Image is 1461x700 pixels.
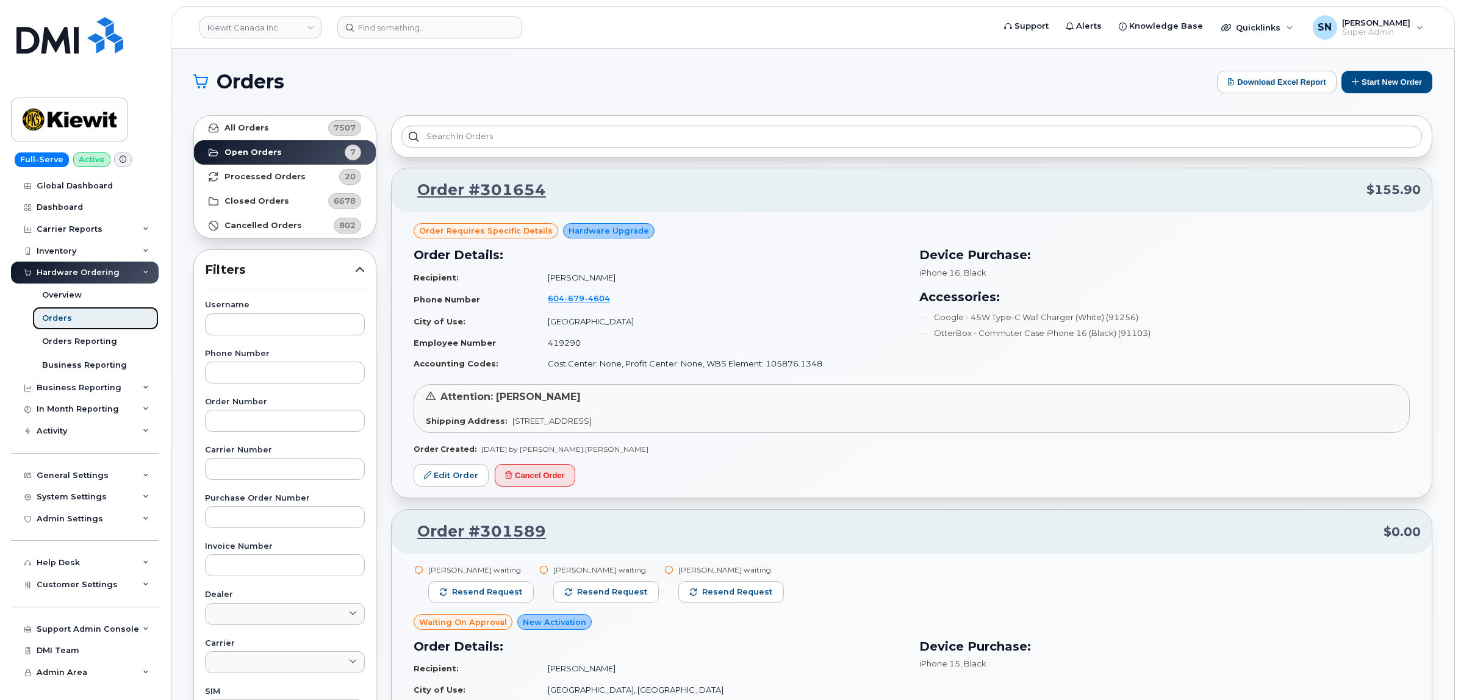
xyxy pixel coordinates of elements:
strong: Shipping Address: [426,416,508,426]
a: All Orders7507 [194,116,376,140]
button: Start New Order [1341,71,1432,93]
strong: Employee Number [414,338,496,348]
h3: Device Purchase: [919,637,1410,655]
td: [PERSON_NAME] [537,267,904,288]
div: [PERSON_NAME] waiting [553,565,659,575]
h3: Accessories: [919,288,1410,306]
label: Invoice Number [205,543,365,551]
a: Order #301589 [403,521,546,543]
td: 419290 [537,332,904,354]
button: Resend request [428,581,534,603]
span: [STREET_ADDRESS] [512,416,592,426]
span: 604 [548,293,610,303]
strong: City of Use: [414,685,465,695]
span: $155.90 [1366,181,1421,199]
label: Carrier [205,640,365,648]
span: iPhone 15 [919,659,960,668]
button: Resend request [678,581,784,603]
span: Hardware Upgrade [569,225,649,237]
strong: Recipient: [414,273,459,282]
button: Download Excel Report [1217,71,1337,93]
a: Open Orders7 [194,140,376,165]
input: Search in orders [401,126,1422,148]
strong: All Orders [224,123,269,133]
span: Orders [217,73,284,91]
strong: Phone Number [414,295,480,304]
label: SIM [205,688,365,696]
a: Processed Orders20 [194,165,376,189]
strong: Processed Orders [224,172,306,182]
span: iPhone 16 [919,268,960,277]
a: Order #301654 [403,179,546,201]
span: Resend request [577,587,647,598]
strong: Cancelled Orders [224,221,302,230]
span: 6678 [334,195,356,207]
iframe: Messenger Launcher [1408,647,1452,691]
span: Waiting On Approval [419,616,507,628]
div: [PERSON_NAME] waiting [428,565,534,575]
h3: Order Details: [414,637,905,655]
label: Dealer [205,591,365,599]
label: Purchase Order Number [205,495,365,502]
a: 6046794604 [548,293,625,303]
span: Resend request [702,587,772,598]
strong: City of Use: [414,316,465,326]
span: New Activation [523,616,586,628]
a: Cancelled Orders802 [194,213,376,238]
strong: Recipient: [414,663,459,673]
span: 20 [345,171,356,182]
div: [PERSON_NAME] waiting [678,565,784,575]
li: OtterBox - Commuter Case iPhone 16 (Black) (91103) [919,327,1410,339]
a: Edit Order [414,464,489,487]
button: Resend request [553,581,659,603]
td: [PERSON_NAME] [537,658,904,679]
strong: Accounting Codes: [414,359,498,368]
label: Carrier Number [205,446,365,454]
strong: Order Created: [414,445,476,454]
td: [GEOGRAPHIC_DATA] [537,311,904,332]
button: Cancel Order [495,464,575,487]
span: Filters [205,261,355,279]
span: [DATE] by [PERSON_NAME].[PERSON_NAME] [481,445,648,454]
a: Closed Orders6678 [194,189,376,213]
strong: Open Orders [224,148,282,157]
td: Cost Center: None, Profit Center: None, WBS Element: 105876.1348 [537,353,904,374]
span: 7507 [334,122,356,134]
span: Resend request [452,587,522,598]
span: , Black [960,659,986,668]
span: 4604 [584,293,610,303]
h3: Device Purchase: [919,246,1410,264]
label: Phone Number [205,350,365,358]
label: Order Number [205,398,365,406]
label: Username [205,301,365,309]
span: 802 [339,220,356,231]
li: Google - 45W Type-C Wall Charger (White) (91256) [919,312,1410,323]
strong: Closed Orders [224,196,289,206]
span: Attention: [PERSON_NAME] [440,391,581,402]
span: 7 [350,146,356,158]
span: Order requires Specific details [419,225,553,237]
span: 679 [564,293,584,303]
span: $0.00 [1384,523,1421,541]
h3: Order Details: [414,246,905,264]
span: , Black [960,268,986,277]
